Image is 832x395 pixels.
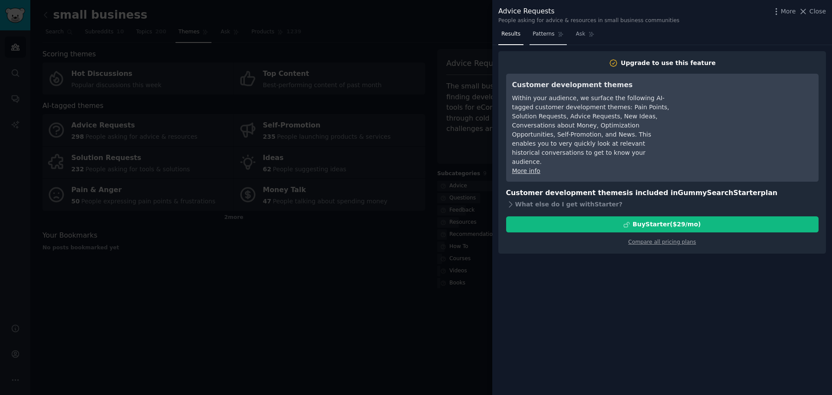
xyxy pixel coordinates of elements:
span: GummySearch Starter [678,189,760,197]
a: Results [498,27,523,45]
button: BuyStarter($29/mo) [506,216,819,232]
iframe: YouTube video player [682,80,812,145]
div: Advice Requests [498,6,679,17]
div: Upgrade to use this feature [621,59,716,68]
span: Results [501,30,520,38]
a: Compare all pricing plans [628,239,696,245]
button: More [772,7,796,16]
a: Patterns [530,27,566,45]
span: Ask [576,30,585,38]
h3: Customer development themes is included in plan [506,188,819,199]
a: Ask [573,27,598,45]
span: More [781,7,796,16]
div: Buy Starter ($ 29 /mo ) [633,220,701,229]
div: People asking for advice & resources in small business communities [498,17,679,25]
span: Close [809,7,826,16]
div: What else do I get with Starter ? [506,198,819,210]
div: Within your audience, we surface the following AI-tagged customer development themes: Pain Points... [512,94,670,166]
button: Close [799,7,826,16]
h3: Customer development themes [512,80,670,91]
span: Patterns [533,30,554,38]
a: More info [512,167,540,174]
